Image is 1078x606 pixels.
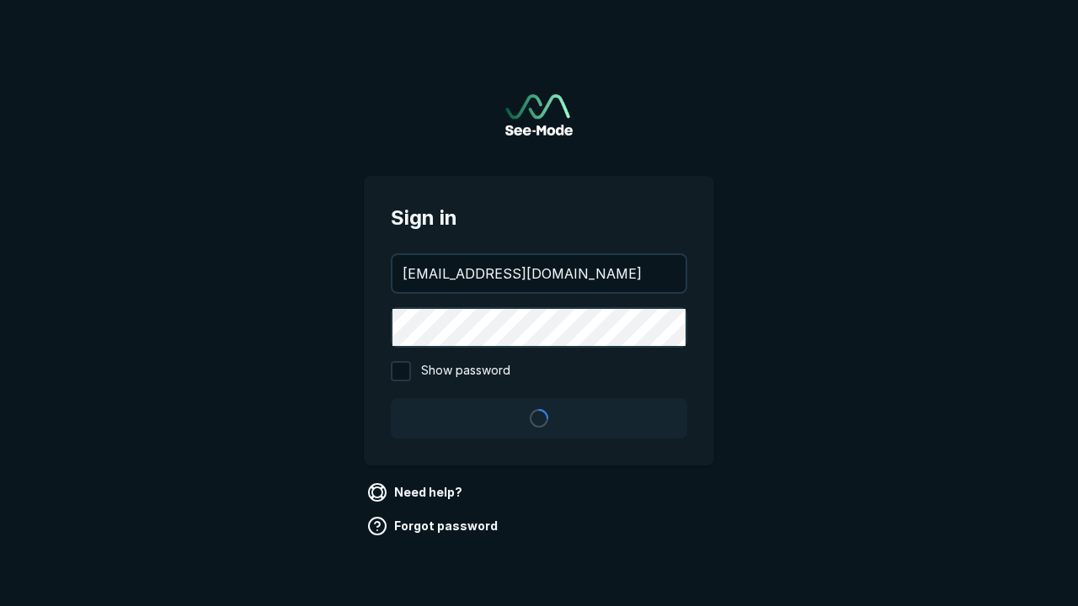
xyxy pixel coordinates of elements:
img: See-Mode Logo [505,94,573,136]
span: Sign in [391,203,687,233]
a: Forgot password [364,513,504,540]
span: Show password [421,361,510,381]
input: your@email.com [392,255,686,292]
a: Go to sign in [505,94,573,136]
a: Need help? [364,479,469,506]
